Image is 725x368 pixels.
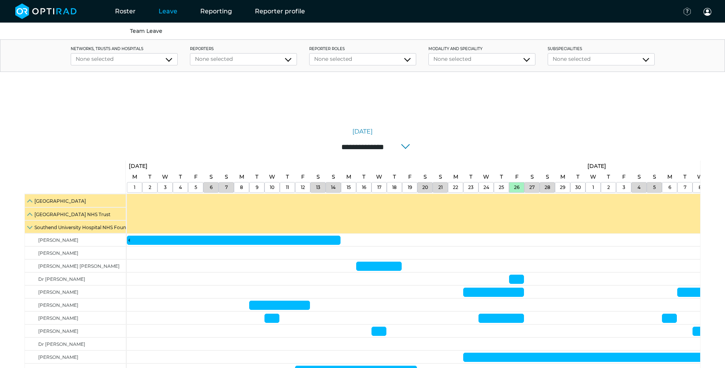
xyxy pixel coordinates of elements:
a: September 14, 2025 [329,182,337,192]
div: None selected [195,55,292,63]
a: September 24, 2025 [482,182,491,192]
a: September 5, 2025 [193,182,199,192]
div: None selected [433,55,530,63]
a: September 27, 2025 [529,171,536,182]
a: September 2, 2025 [146,171,153,182]
a: October 5, 2025 [651,171,658,182]
a: September 29, 2025 [558,182,567,192]
a: September 7, 2025 [223,171,230,182]
a: September 5, 2025 [192,171,199,182]
a: September 26, 2025 [512,182,521,192]
a: September 2, 2025 [147,182,153,192]
a: September 14, 2025 [330,171,337,182]
a: September 30, 2025 [573,182,583,192]
a: October 6, 2025 [667,182,673,192]
a: September 8, 2025 [238,182,245,192]
a: October 5, 2025 [651,182,658,192]
a: September 19, 2025 [406,182,414,192]
a: September 15, 2025 [344,171,353,182]
span: Dr [PERSON_NAME] [38,276,85,282]
a: September 17, 2025 [374,171,384,182]
a: September 25, 2025 [497,182,506,192]
a: September 9, 2025 [253,171,260,182]
div: None selected [553,55,650,63]
a: September 17, 2025 [375,182,383,192]
a: September 12, 2025 [299,182,307,192]
a: October 4, 2025 [636,182,642,192]
a: September 13, 2025 [315,171,322,182]
a: October 3, 2025 [620,171,628,182]
a: September 11, 2025 [284,182,291,192]
a: September 18, 2025 [390,182,399,192]
a: September 3, 2025 [162,182,169,192]
a: Team Leave [130,28,162,34]
a: September 27, 2025 [527,182,537,192]
a: September 26, 2025 [513,171,521,182]
a: September 1, 2025 [130,171,139,182]
a: September 20, 2025 [420,182,430,192]
label: Subspecialities [548,46,655,52]
img: brand-opti-rad-logos-blue-and-white-d2f68631ba2948856bd03f2d395fb146ddc8fb01b4b6e9315ea85fa773367... [15,3,77,19]
a: October 3, 2025 [621,182,627,192]
a: October 1, 2025 [588,171,598,182]
a: October 8, 2025 [695,171,705,182]
a: September 7, 2025 [223,182,230,192]
a: September 16, 2025 [360,171,367,182]
a: September 3, 2025 [160,171,170,182]
div: None selected [76,55,173,63]
a: September 13, 2025 [314,182,322,192]
a: September 4, 2025 [177,171,184,182]
span: [PERSON_NAME] [38,328,78,334]
a: September 19, 2025 [406,171,414,182]
a: [DATE] [352,127,373,136]
a: September 10, 2025 [267,171,277,182]
a: September 21, 2025 [437,171,444,182]
a: September 23, 2025 [467,171,474,182]
a: September 1, 2025 [127,161,149,172]
a: September 22, 2025 [451,171,460,182]
a: October 4, 2025 [636,171,643,182]
a: September 15, 2025 [345,182,353,192]
span: [PERSON_NAME] [PERSON_NAME] [38,263,120,269]
a: October 2, 2025 [605,171,612,182]
a: September 29, 2025 [558,171,567,182]
a: September 28, 2025 [543,182,552,192]
label: Modality and Speciality [428,46,535,52]
span: [PERSON_NAME] [38,302,78,308]
a: September 22, 2025 [451,182,460,192]
span: [GEOGRAPHIC_DATA] NHS Trust [34,212,110,217]
div: None selected [314,55,411,63]
a: September 25, 2025 [498,171,505,182]
a: October 2, 2025 [605,182,612,192]
a: September 30, 2025 [574,171,581,182]
a: September 20, 2025 [422,171,429,182]
span: [GEOGRAPHIC_DATA] [34,198,86,204]
span: [PERSON_NAME] [38,289,78,295]
a: September 23, 2025 [466,182,475,192]
a: September 16, 2025 [360,182,368,192]
a: September 11, 2025 [284,171,291,182]
a: September 9, 2025 [254,182,260,192]
a: October 1, 2025 [586,161,608,172]
span: [PERSON_NAME] [38,250,78,256]
span: [PERSON_NAME] [38,315,78,321]
a: September 6, 2025 [208,182,214,192]
a: October 1, 2025 [590,182,596,192]
label: Reporters [190,46,297,52]
span: [PERSON_NAME] [38,354,78,360]
a: September 24, 2025 [481,171,491,182]
a: September 4, 2025 [177,182,184,192]
a: October 7, 2025 [681,171,688,182]
a: September 10, 2025 [268,182,276,192]
a: September 28, 2025 [544,171,551,182]
a: September 12, 2025 [299,171,307,182]
span: Southend University Hospital NHS Foundation Trust [34,225,154,230]
a: October 6, 2025 [665,171,674,182]
a: September 18, 2025 [391,171,398,182]
label: Reporter roles [309,46,416,52]
a: September 6, 2025 [208,171,215,182]
a: October 8, 2025 [697,182,704,192]
a: September 8, 2025 [237,171,246,182]
a: September 21, 2025 [436,182,444,192]
span: [PERSON_NAME] [38,237,78,243]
